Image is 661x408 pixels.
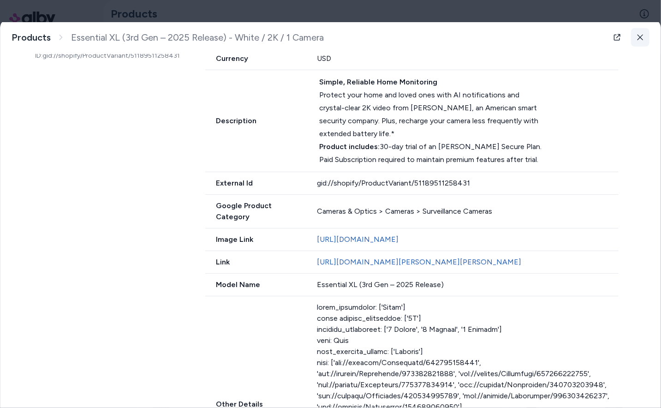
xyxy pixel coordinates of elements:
[205,200,306,222] span: Google Product Category
[205,178,306,189] span: External Id
[205,279,306,290] span: Model Name
[319,140,543,166] div: 30-day trial of an [PERSON_NAME] Secure Plan. Paid Subscription required to maintain premium feat...
[205,53,306,64] span: Currency
[205,115,309,126] span: Description
[12,32,51,43] a: Products
[317,235,399,244] a: [URL][DOMAIN_NAME]
[319,76,543,140] div: Protect your home and loved ones with AI notifications and crystal-clear 2K video from [PERSON_NA...
[317,279,619,290] div: Essential XL (3rd Gen – 2025 Release)
[205,234,306,245] span: Image Link
[317,53,619,64] div: USD
[317,206,619,217] div: Cameras & Optics > Cameras > Surveillance Cameras
[317,258,521,266] a: [URL][DOMAIN_NAME][PERSON_NAME][PERSON_NAME]
[319,142,380,151] strong: Product includes:
[205,257,306,268] span: Link
[12,32,324,43] nav: breadcrumb
[317,178,619,189] div: gid://shopify/ProductVariant/51189511258431
[319,78,437,86] strong: Simple, Reliable Home Monitoring
[36,51,183,60] p: ID: gid://shopify/ProductVariant/51189511258431
[71,32,324,43] span: Essential XL (3rd Gen – 2025 Release) - White / 2K / 1 Camera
